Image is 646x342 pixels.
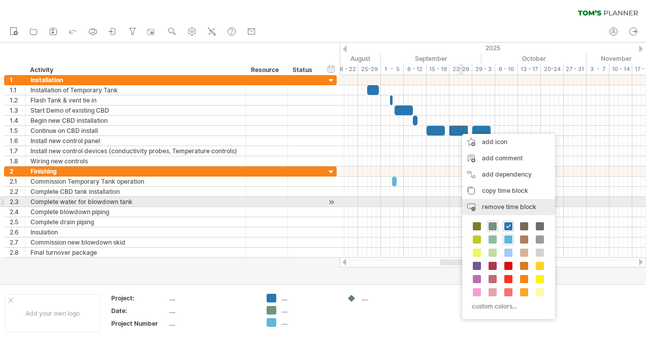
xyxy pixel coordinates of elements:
[30,227,241,237] div: Insulation
[462,134,555,150] div: add icon
[10,197,25,207] div: 2.3
[10,187,25,196] div: 2.2
[609,64,632,75] div: 10 - 14
[10,95,25,105] div: 1.2
[472,64,495,75] div: 29 - 3
[362,294,417,302] div: ....
[111,294,167,302] div: Project:
[30,156,241,166] div: Wiring new controls
[564,64,587,75] div: 27 - 31
[30,187,241,196] div: Complete CBD tank installation
[30,136,241,146] div: Install new control panel
[30,237,241,247] div: Commission new blowdown skid
[462,150,555,166] div: add comment
[462,166,555,183] div: add dependency
[335,64,358,75] div: 18 - 22
[10,217,25,227] div: 2.5
[404,64,427,75] div: 8 - 12
[30,85,241,95] div: Installation of Temporary Tank
[5,294,100,332] div: Add your own logo
[381,53,481,64] div: September 2025
[10,116,25,125] div: 1.4
[10,248,25,257] div: 2.8
[10,136,25,146] div: 1.6
[10,166,25,176] div: 2
[111,319,167,328] div: Project Number
[251,65,282,75] div: Resource
[30,116,241,125] div: Begin new CBD installation
[30,65,240,75] div: Activity
[481,53,587,64] div: October 2025
[30,75,241,85] div: Installation
[427,64,449,75] div: 15 - 19
[30,217,241,227] div: Complete drain piping
[10,237,25,247] div: 2.7
[30,166,241,176] div: Finishing
[30,146,241,156] div: Install new control devices (conductivity probes, Temperature controls)
[10,85,25,95] div: 1.1
[281,294,337,302] div: ....
[587,64,609,75] div: 3 - 7
[10,146,25,156] div: 1.7
[281,318,337,327] div: ....
[111,306,167,315] div: Date:
[10,126,25,135] div: 1.5
[30,248,241,257] div: Final turnover package
[10,106,25,115] div: 1.3
[10,75,25,85] div: 1
[358,64,381,75] div: 25-29
[495,64,518,75] div: 6 - 10
[30,207,241,217] div: Complete blowdown piping
[482,187,528,194] span: copy time block
[327,197,336,208] div: scroll to activity
[169,306,254,315] div: ....
[10,156,25,166] div: 1.8
[449,64,472,75] div: 22-26
[10,207,25,217] div: 2.4
[169,319,254,328] div: ....
[10,227,25,237] div: 2.6
[30,106,241,115] div: Start Demo of existing CBD
[541,64,564,75] div: 20-24
[467,299,547,313] div: custom colors...
[30,95,241,105] div: Flash Tank & vent tie in
[381,64,404,75] div: 1 - 5
[10,177,25,186] div: 2.1
[30,177,241,186] div: Commission Temporary Tank operation
[482,203,536,211] span: remove time block
[169,294,254,302] div: ....
[281,306,337,315] div: ....
[30,197,241,207] div: Complete water for blowdown tank
[30,126,241,135] div: Continue on CBD install
[293,65,315,75] div: Status
[518,64,541,75] div: 13 - 17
